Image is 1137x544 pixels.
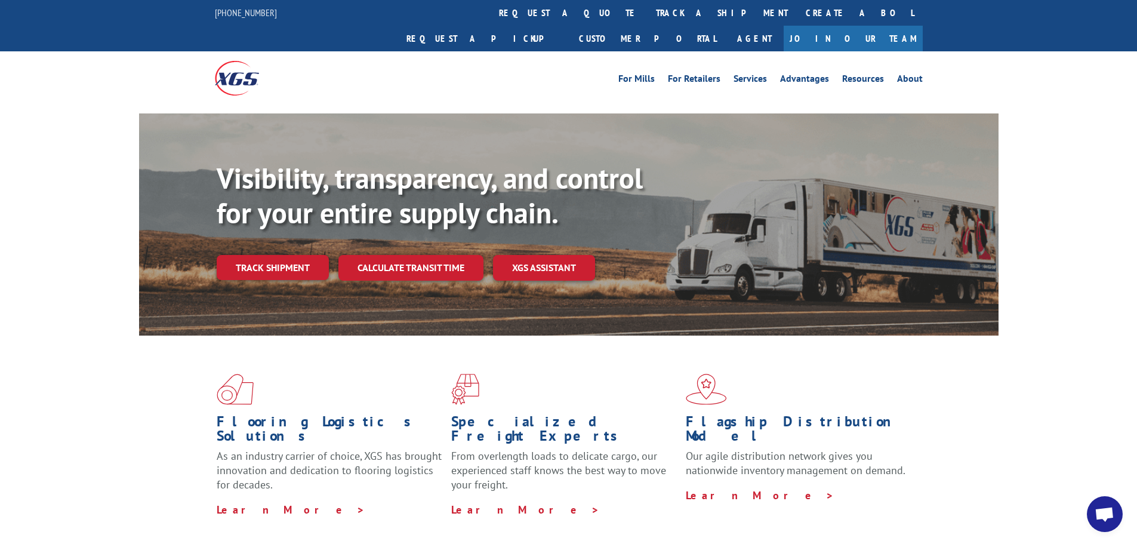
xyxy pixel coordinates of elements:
a: Learn More > [451,503,600,517]
a: Resources [842,74,884,87]
h1: Flagship Distribution Model [686,414,911,449]
a: Services [734,74,767,87]
b: Visibility, transparency, and control for your entire supply chain. [217,159,643,231]
a: About [897,74,923,87]
a: Learn More > [686,488,834,502]
a: Learn More > [217,503,365,517]
a: [PHONE_NUMBER] [215,7,277,19]
p: From overlength loads to delicate cargo, our experienced staff knows the best way to move your fr... [451,449,677,502]
a: Customer Portal [570,26,725,51]
h1: Flooring Logistics Solutions [217,414,442,449]
a: Join Our Team [784,26,923,51]
img: xgs-icon-total-supply-chain-intelligence-red [217,374,254,405]
span: Our agile distribution network gives you nationwide inventory management on demand. [686,449,905,477]
h1: Specialized Freight Experts [451,414,677,449]
a: Advantages [780,74,829,87]
img: xgs-icon-flagship-distribution-model-red [686,374,727,405]
a: Calculate transit time [338,255,483,281]
img: xgs-icon-focused-on-flooring-red [451,374,479,405]
a: For Mills [618,74,655,87]
div: Open chat [1087,496,1123,532]
a: XGS ASSISTANT [493,255,595,281]
a: For Retailers [668,74,720,87]
span: As an industry carrier of choice, XGS has brought innovation and dedication to flooring logistics... [217,449,442,491]
a: Request a pickup [398,26,570,51]
a: Track shipment [217,255,329,280]
a: Agent [725,26,784,51]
